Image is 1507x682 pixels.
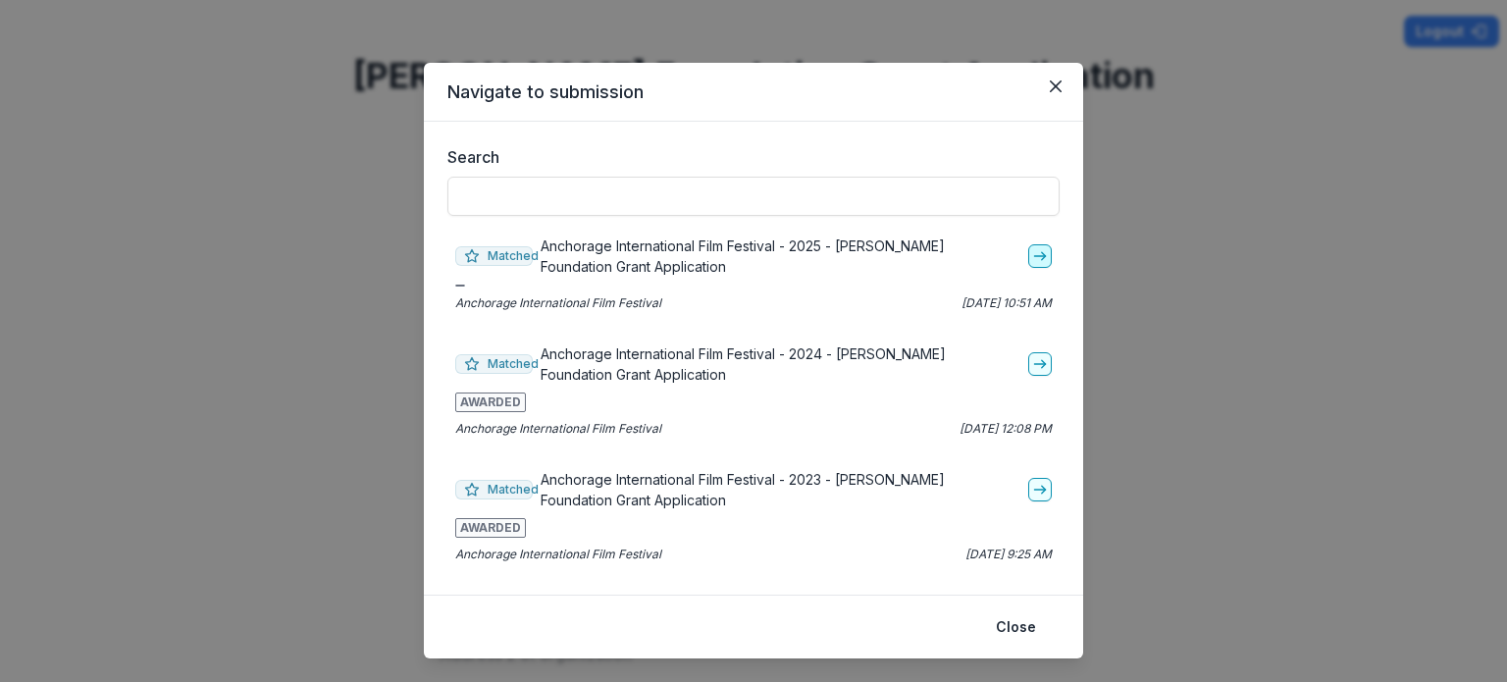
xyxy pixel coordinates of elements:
[1040,71,1071,102] button: Close
[1028,352,1052,376] a: go-to
[455,518,526,538] span: AWARDED
[965,546,1052,563] p: [DATE] 9:25 AM
[984,611,1048,643] button: Close
[1028,478,1052,501] a: go-to
[455,420,661,438] p: Anchorage International Film Festival
[455,393,526,412] span: AWARDED
[541,236,1020,277] p: Anchorage International Film Festival - 2025 - [PERSON_NAME] Foundation Grant Application
[455,546,661,563] p: Anchorage International Film Festival
[447,145,1048,169] label: Search
[455,354,533,374] span: Matched
[1028,244,1052,268] a: go-to
[424,63,1083,122] header: Navigate to submission
[541,469,1020,510] p: Anchorage International Film Festival - 2023 - [PERSON_NAME] Foundation Grant Application
[455,480,533,499] span: Matched
[455,294,661,312] p: Anchorage International Film Festival
[455,246,533,266] span: Matched
[961,294,1052,312] p: [DATE] 10:51 AM
[960,420,1052,438] p: [DATE] 12:08 PM
[541,343,1020,385] p: Anchorage International Film Festival - 2024 - [PERSON_NAME] Foundation Grant Application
